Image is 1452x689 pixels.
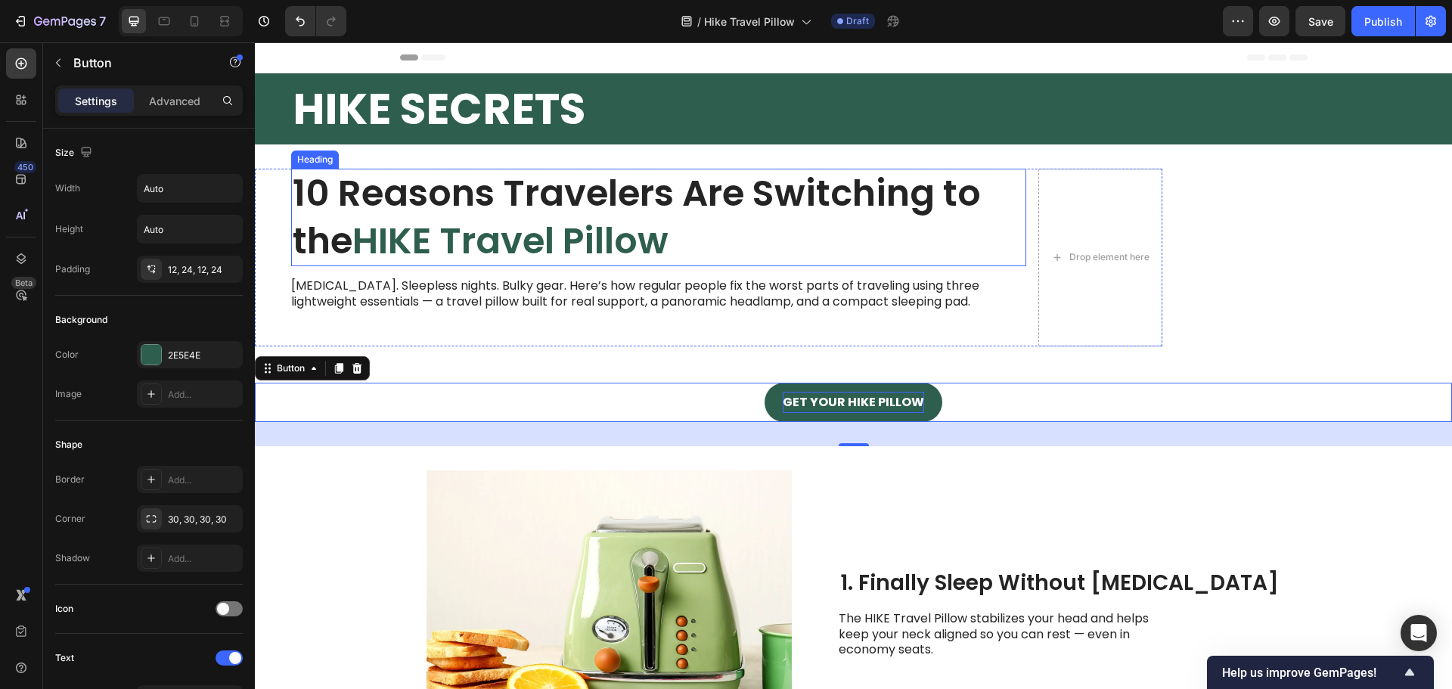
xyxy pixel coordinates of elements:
[55,473,85,486] div: Border
[55,143,95,163] div: Size
[75,93,117,109] p: Settings
[584,569,923,616] p: The HIKE Travel Pillow stabilizes your head and helps keep your neck aligned so you can rest — ev...
[168,473,239,487] div: Add...
[55,651,74,665] div: Text
[528,351,669,368] strong: Get Your HIKE Pillow
[55,438,82,452] div: Shape
[149,93,200,109] p: Advanced
[585,528,1024,554] p: 1. Finally Sleep Without [MEDICAL_DATA]
[168,552,239,566] div: Add...
[846,14,869,28] span: Draft
[55,551,90,565] div: Shadow
[138,216,242,243] input: Auto
[55,262,90,276] div: Padding
[1308,15,1333,28] span: Save
[584,567,925,617] div: Rich Text Editor. Editing area: main
[168,349,239,362] div: 2E5E4E
[55,313,107,327] div: Background
[285,6,346,36] div: Undo/Redo
[704,14,795,29] span: Hike Travel Pillow
[55,182,80,195] div: Width
[697,14,701,29] span: /
[55,348,79,362] div: Color
[55,222,83,236] div: Height
[1364,14,1402,29] div: Publish
[528,349,669,371] div: Rich Text Editor. Editing area: main
[14,161,36,173] div: 450
[1401,615,1437,651] div: Open Intercom Messenger
[1351,6,1415,36] button: Publish
[19,319,53,333] div: Button
[11,277,36,289] div: Beta
[138,175,242,202] input: Auto
[168,513,239,526] div: 30, 30, 30, 30
[1222,663,1419,681] button: Show survey - Help us improve GemPages!
[1222,666,1401,680] span: Help us improve GemPages!
[584,526,1025,555] h2: Rich Text Editor. Editing area: main
[73,54,202,72] p: Button
[510,340,687,380] button: <p><strong>Get Your HIKE Pillow</strong></p>
[55,512,85,526] div: Corner
[55,387,82,401] div: Image
[168,388,239,402] div: Add...
[255,42,1452,689] iframe: Design area
[6,6,113,36] button: 7
[814,209,895,221] div: Drop element here
[55,602,73,616] div: Icon
[168,263,239,277] div: 12, 24, 12, 24
[99,12,106,30] p: 7
[1295,6,1345,36] button: Save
